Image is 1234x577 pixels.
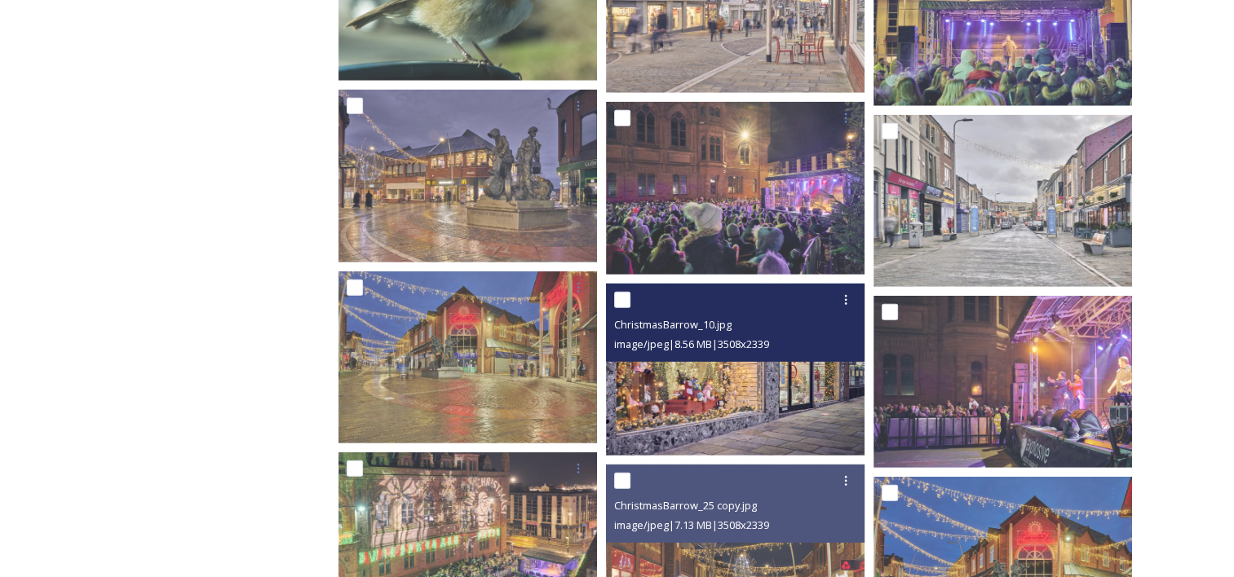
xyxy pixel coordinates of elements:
span: image/jpeg | 7.13 MB | 3508 x 2339 [614,518,769,532]
span: image/jpeg | 8.56 MB | 3508 x 2339 [614,337,769,351]
span: ChristmasBarrow_25 copy.jpg [614,498,757,513]
span: ChristmasBarrow_10.jpg [614,317,732,332]
img: ChristmasBarrow_08.jpg [874,115,1132,287]
img: ChristmasBarrow_38.jpg [606,102,865,274]
img: ChristmasBarrow_40.jpg [874,296,1132,468]
img: ChristmasBarrow_10.jpg [606,284,865,456]
img: ChristmasBarrow_17.jpg [338,90,597,262]
img: ChristmasBarrow_22.jpg [338,271,597,443]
